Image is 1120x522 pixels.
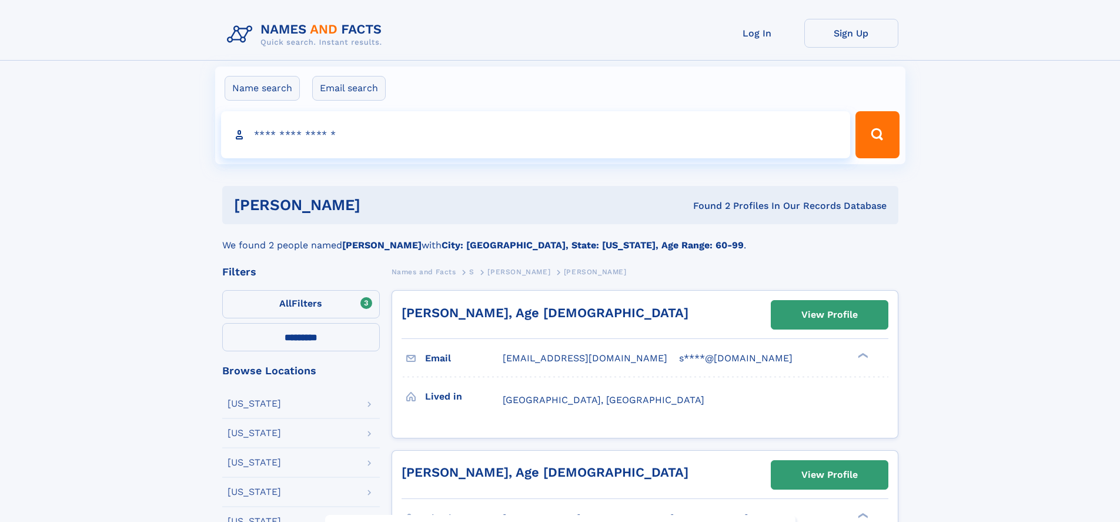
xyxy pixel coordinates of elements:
a: View Profile [771,461,888,489]
span: [EMAIL_ADDRESS][DOMAIN_NAME] [503,353,667,364]
span: [GEOGRAPHIC_DATA], [GEOGRAPHIC_DATA] [503,394,704,405]
b: City: [GEOGRAPHIC_DATA], State: [US_STATE], Age Range: 60-99 [442,240,744,251]
a: Log In [710,19,804,48]
h1: [PERSON_NAME] [234,198,527,212]
div: Filters [222,267,380,277]
a: S [469,264,474,279]
label: Email search [312,76,386,101]
div: [US_STATE] [228,428,281,438]
a: [PERSON_NAME], Age [DEMOGRAPHIC_DATA] [402,305,688,320]
label: Filters [222,290,380,318]
span: All [279,298,292,309]
div: ❯ [855,511,869,519]
div: Browse Locations [222,365,380,376]
span: [PERSON_NAME] [487,268,550,276]
a: [PERSON_NAME], Age [DEMOGRAPHIC_DATA] [402,465,688,480]
a: Sign Up [804,19,898,48]
button: Search Button [855,111,899,158]
h3: Lived in [425,387,503,407]
input: search input [221,111,851,158]
h3: Email [425,348,503,368]
img: Logo Names and Facts [222,19,392,51]
div: ❯ [855,352,869,360]
div: [US_STATE] [228,399,281,408]
div: [US_STATE] [228,487,281,497]
b: [PERSON_NAME] [342,240,422,251]
div: We found 2 people named with . [222,224,898,252]
a: [PERSON_NAME] [487,264,550,279]
span: S [469,268,474,276]
label: Name search [225,76,300,101]
a: View Profile [771,301,888,329]
div: View Profile [801,461,858,488]
div: [US_STATE] [228,458,281,467]
a: Names and Facts [392,264,456,279]
div: Found 2 Profiles In Our Records Database [527,200,887,212]
div: View Profile [801,301,858,328]
span: [PERSON_NAME] [564,268,627,276]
